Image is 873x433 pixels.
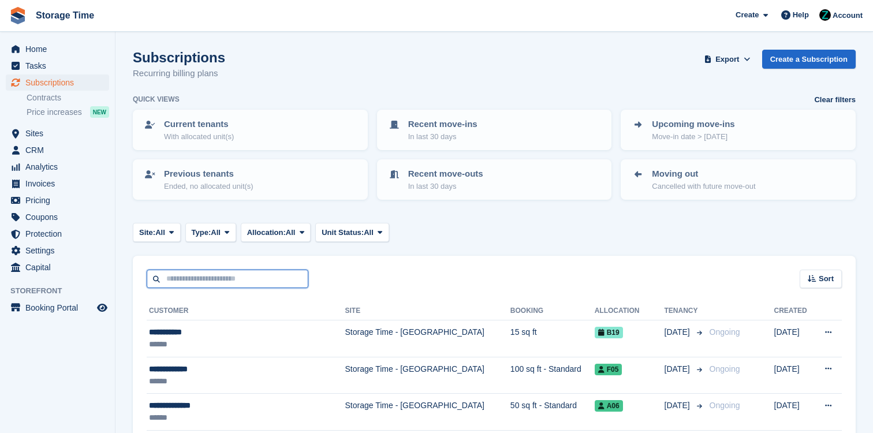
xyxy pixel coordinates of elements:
[774,320,814,357] td: [DATE]
[25,300,95,316] span: Booking Portal
[736,9,759,21] span: Create
[10,285,115,297] span: Storefront
[622,111,855,149] a: Upcoming move-ins Move-in date > [DATE]
[25,125,95,141] span: Sites
[710,364,740,374] span: Ongoing
[833,10,863,21] span: Account
[774,357,814,394] td: [DATE]
[665,400,692,412] span: [DATE]
[164,167,253,181] p: Previous tenants
[322,227,364,238] span: Unit Status:
[25,226,95,242] span: Protection
[31,6,99,25] a: Storage Time
[814,94,856,106] a: Clear filters
[665,302,705,320] th: Tenancy
[595,364,622,375] span: F05
[702,50,753,69] button: Export
[652,181,755,192] p: Cancelled with future move-out
[315,223,389,242] button: Unit Status: All
[147,302,345,320] th: Customer
[25,242,95,259] span: Settings
[6,159,109,175] a: menu
[164,118,234,131] p: Current tenants
[345,357,510,394] td: Storage Time - [GEOGRAPHIC_DATA]
[774,302,814,320] th: Created
[6,259,109,275] a: menu
[6,226,109,242] a: menu
[408,181,483,192] p: In last 30 days
[27,107,82,118] span: Price increases
[710,327,740,337] span: Ongoing
[6,176,109,192] a: menu
[652,131,734,143] p: Move-in date > [DATE]
[774,394,814,431] td: [DATE]
[133,223,181,242] button: Site: All
[510,320,595,357] td: 15 sq ft
[408,131,477,143] p: In last 30 days
[510,357,595,394] td: 100 sq ft - Standard
[595,302,665,320] th: Allocation
[286,227,296,238] span: All
[211,227,221,238] span: All
[510,394,595,431] td: 50 sq ft - Standard
[595,400,623,412] span: A06
[665,326,692,338] span: [DATE]
[27,92,109,103] a: Contracts
[95,301,109,315] a: Preview store
[6,41,109,57] a: menu
[408,167,483,181] p: Recent move-outs
[185,223,236,242] button: Type: All
[139,227,155,238] span: Site:
[6,209,109,225] a: menu
[595,327,623,338] span: B19
[345,302,510,320] th: Site
[510,302,595,320] th: Booking
[6,125,109,141] a: menu
[6,300,109,316] a: menu
[6,74,109,91] a: menu
[6,242,109,259] a: menu
[25,142,95,158] span: CRM
[364,227,374,238] span: All
[133,50,225,65] h1: Subscriptions
[90,106,109,118] div: NEW
[378,160,611,199] a: Recent move-outs In last 30 days
[25,58,95,74] span: Tasks
[762,50,856,69] a: Create a Subscription
[6,142,109,158] a: menu
[652,118,734,131] p: Upcoming move-ins
[134,111,367,149] a: Current tenants With allocated unit(s)
[25,259,95,275] span: Capital
[25,209,95,225] span: Coupons
[164,181,253,192] p: Ended, no allocated unit(s)
[819,273,834,285] span: Sort
[27,106,109,118] a: Price increases NEW
[25,74,95,91] span: Subscriptions
[25,41,95,57] span: Home
[6,58,109,74] a: menu
[134,160,367,199] a: Previous tenants Ended, no allocated unit(s)
[715,54,739,65] span: Export
[378,111,611,149] a: Recent move-ins In last 30 days
[345,394,510,431] td: Storage Time - [GEOGRAPHIC_DATA]
[652,167,755,181] p: Moving out
[133,94,180,104] h6: Quick views
[819,9,831,21] img: Zain Sarwar
[241,223,311,242] button: Allocation: All
[25,159,95,175] span: Analytics
[133,67,225,80] p: Recurring billing plans
[164,131,234,143] p: With allocated unit(s)
[9,7,27,24] img: stora-icon-8386f47178a22dfd0bd8f6a31ec36ba5ce8667c1dd55bd0f319d3a0aa187defe.svg
[793,9,809,21] span: Help
[247,227,286,238] span: Allocation:
[155,227,165,238] span: All
[192,227,211,238] span: Type:
[408,118,477,131] p: Recent move-ins
[25,176,95,192] span: Invoices
[665,363,692,375] span: [DATE]
[622,160,855,199] a: Moving out Cancelled with future move-out
[25,192,95,208] span: Pricing
[6,192,109,208] a: menu
[710,401,740,410] span: Ongoing
[345,320,510,357] td: Storage Time - [GEOGRAPHIC_DATA]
